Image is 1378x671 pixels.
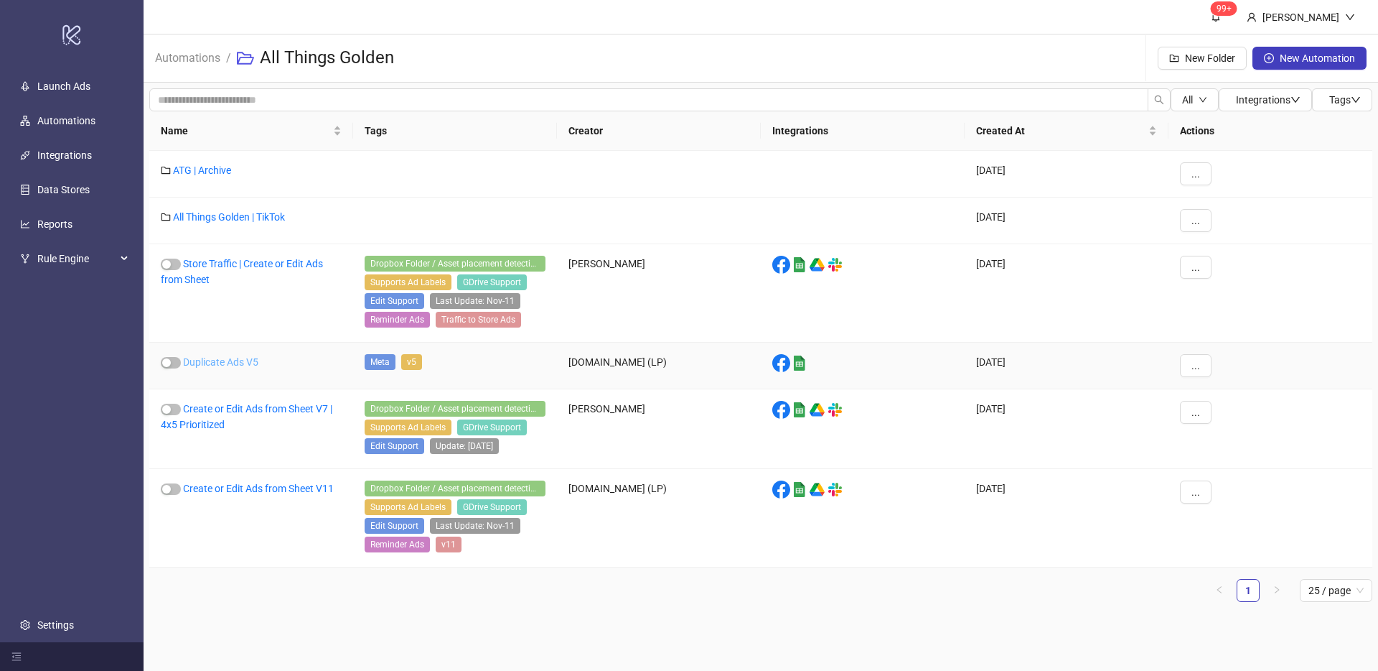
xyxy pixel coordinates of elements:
span: folder-add [1169,53,1179,63]
span: GDrive Support [457,274,527,290]
span: down [1345,12,1355,22]
div: [DOMAIN_NAME] (LP) [557,343,761,389]
span: Last Update: Nov-11 [430,518,520,534]
span: Meta [365,354,395,370]
span: left [1215,586,1224,594]
span: folder-open [237,50,254,67]
span: Last Update: Nov-11 [430,293,520,309]
span: Tags [1329,94,1361,106]
span: Edit Support [365,293,424,309]
a: Automations [152,49,223,65]
li: / [226,35,231,81]
span: fork [20,254,30,264]
span: bell [1211,11,1221,22]
div: [DATE] [965,469,1168,568]
span: Integrations [1236,94,1300,106]
a: Launch Ads [37,80,90,92]
button: ... [1180,481,1211,504]
span: Supports Ad Labels [365,499,451,515]
span: ... [1191,486,1200,498]
th: Name [149,111,353,151]
span: Rule Engine [37,244,116,273]
a: Duplicate Ads V5 [183,356,258,368]
a: All Things Golden | TikTok [173,211,285,223]
li: Previous Page [1208,579,1231,602]
span: ... [1191,407,1200,418]
div: [PERSON_NAME] [1257,9,1345,25]
a: Create or Edit Ads from Sheet V11 [183,483,334,494]
a: Store Traffic | Create or Edit Ads from Sheet [161,258,323,285]
th: Creator [557,111,761,151]
span: Update: 21-10-2024 [430,438,499,454]
th: Created At [965,111,1168,151]
a: Settings [37,619,74,631]
span: Created At [976,123,1145,139]
span: All [1182,94,1193,106]
div: [DOMAIN_NAME] (LP) [557,469,761,568]
span: GDrive Support [457,420,527,435]
span: ... [1191,262,1200,273]
div: [PERSON_NAME] [557,389,761,469]
a: Automations [37,115,95,126]
span: folder [161,212,171,222]
a: ATG | Archive [173,165,231,176]
a: Reports [37,218,72,230]
button: ... [1180,209,1211,232]
li: Next Page [1265,579,1288,602]
div: [DATE] [965,151,1168,198]
span: ... [1191,215,1200,226]
button: Tagsdown [1312,88,1372,111]
span: v5 [401,354,422,370]
span: down [1290,95,1300,105]
button: Integrationsdown [1219,88,1312,111]
span: New Folder [1185,52,1235,64]
span: menu-fold [11,652,22,662]
span: New Automation [1280,52,1355,64]
a: Create or Edit Ads from Sheet V7 | 4x5 Prioritized [161,403,332,430]
button: ... [1180,162,1211,185]
button: ... [1180,401,1211,424]
span: Traffic to Store Ads [436,312,521,328]
div: Page Size [1300,579,1372,602]
span: ... [1191,168,1200,180]
span: Edit Support [365,438,424,454]
th: Tags [353,111,557,151]
span: v11 [436,537,461,552]
span: plus-circle [1264,53,1274,63]
sup: 1521 [1211,1,1237,16]
span: user [1247,12,1257,22]
span: search [1154,95,1164,105]
span: Name [161,123,330,139]
button: ... [1180,256,1211,279]
a: Data Stores [37,184,90,195]
button: Alldown [1171,88,1219,111]
span: Supports Ad Labels [365,420,451,435]
span: folder [161,165,171,175]
button: left [1208,579,1231,602]
span: Edit Support [365,518,424,534]
button: ... [1180,354,1211,377]
div: [DATE] [965,389,1168,469]
button: New Automation [1252,47,1367,70]
span: ... [1191,360,1200,371]
li: 1 [1237,579,1260,602]
h3: All Things Golden [260,47,394,70]
th: Actions [1168,111,1372,151]
div: [DATE] [965,343,1168,389]
span: Dropbox Folder / Asset placement detection [365,481,545,496]
a: Integrations [37,149,92,161]
div: [PERSON_NAME] [557,244,761,343]
span: Reminder Ads [365,537,430,552]
span: GDrive Support [457,499,527,515]
th: Integrations [761,111,965,151]
span: down [1199,96,1207,104]
span: Dropbox Folder / Asset placement detection [365,401,545,417]
span: Supports Ad Labels [365,274,451,290]
button: New Folder [1158,47,1247,70]
button: right [1265,579,1288,602]
span: down [1351,95,1361,105]
a: 1 [1237,580,1259,601]
span: Dropbox Folder / Asset placement detection [365,256,545,272]
div: [DATE] [965,198,1168,244]
div: [DATE] [965,244,1168,343]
